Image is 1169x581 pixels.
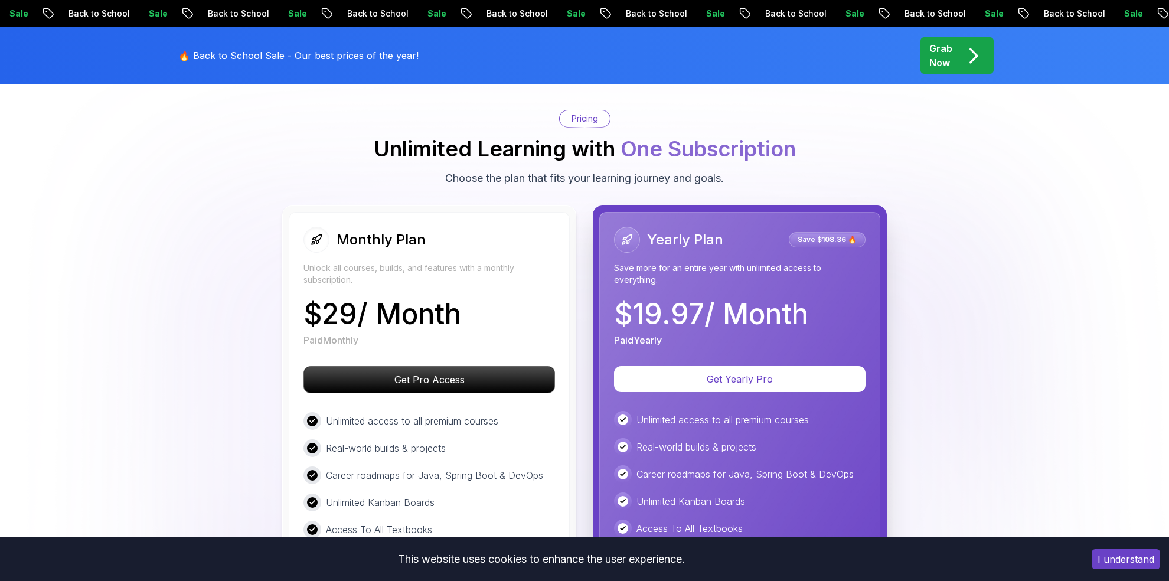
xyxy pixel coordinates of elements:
button: Get Yearly Pro [614,366,866,392]
p: Access To All Textbooks [326,523,432,537]
p: Back to School [733,8,814,19]
p: Back to School [1012,8,1092,19]
div: This website uses cookies to enhance the user experience. [9,546,1074,572]
span: One Subscription [621,136,796,162]
p: Unlimited access to all premium courses [326,414,498,428]
p: Paid Yearly [614,333,662,347]
p: 🔥 Back to School Sale - Our best prices of the year! [178,48,419,63]
p: Pricing [572,113,598,125]
button: Get Pro Access [303,366,555,393]
p: $ 29 / Month [303,300,461,328]
h2: Unlimited Learning with [374,137,796,161]
p: $ 19.97 / Month [614,300,808,328]
p: Back to School [315,8,396,19]
h2: Monthly Plan [337,230,426,249]
p: Sale [117,8,155,19]
p: Real-world builds & projects [636,440,756,454]
p: Career roadmaps for Java, Spring Boot & DevOps [326,468,543,482]
p: Unlock all courses, builds, and features with a monthly subscription. [303,262,555,286]
p: Save more for an entire year with unlimited access to everything. [614,262,866,286]
p: Sale [396,8,433,19]
p: Unlimited Kanban Boards [326,495,435,510]
a: Get Pro Access [303,374,555,386]
button: Accept cookies [1092,549,1160,569]
p: Sale [674,8,712,19]
p: Back to School [594,8,674,19]
p: Back to School [455,8,535,19]
p: Back to School [37,8,117,19]
p: Career roadmaps for Java, Spring Boot & DevOps [636,467,854,481]
p: Back to School [873,8,953,19]
p: Back to School [176,8,256,19]
p: Sale [256,8,294,19]
p: Real-world builds & projects [326,441,446,455]
h2: Yearly Plan [647,230,723,249]
p: Unlimited access to all premium courses [636,413,809,427]
p: Sale [535,8,573,19]
p: Sale [814,8,851,19]
p: Choose the plan that fits your learning journey and goals. [445,170,724,187]
p: Sale [1092,8,1130,19]
p: Sale [953,8,991,19]
p: Access To All Textbooks [636,521,743,536]
p: Get Pro Access [304,367,554,393]
p: Grab Now [929,41,952,70]
p: Paid Monthly [303,333,358,347]
a: Get Yearly Pro [614,373,866,385]
p: Unlimited Kanban Boards [636,494,745,508]
p: Save $108.36 🔥 [791,234,864,246]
